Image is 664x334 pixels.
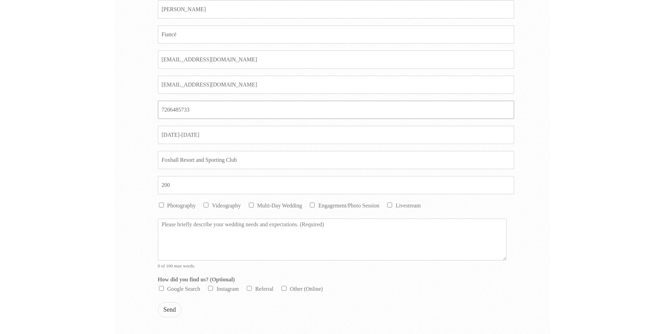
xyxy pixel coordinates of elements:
[158,101,514,119] input: Phone
[158,76,514,94] input: Cc: (Optional)
[216,286,239,292] label: Instagram
[257,203,302,208] label: Multi-Day Wedding
[318,203,379,208] label: Engagement/Photo Session
[290,286,323,292] label: Other (Online)
[158,126,514,144] input: Wedding Dates
[158,151,514,169] input: Wedding Locations
[167,286,200,292] label: Google Search
[158,25,514,44] input: Fiancé
[158,302,182,317] button: Send
[396,203,421,208] label: Livestream
[167,203,196,208] label: Photography
[158,0,514,18] input: Fiancée
[158,51,514,69] input: Email
[212,203,241,208] label: Videography
[158,176,514,194] input: Guests #
[255,286,273,292] label: Referral
[158,263,506,269] div: 0 of 100 max words.
[158,276,506,283] label: How did you find us? (Optional)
